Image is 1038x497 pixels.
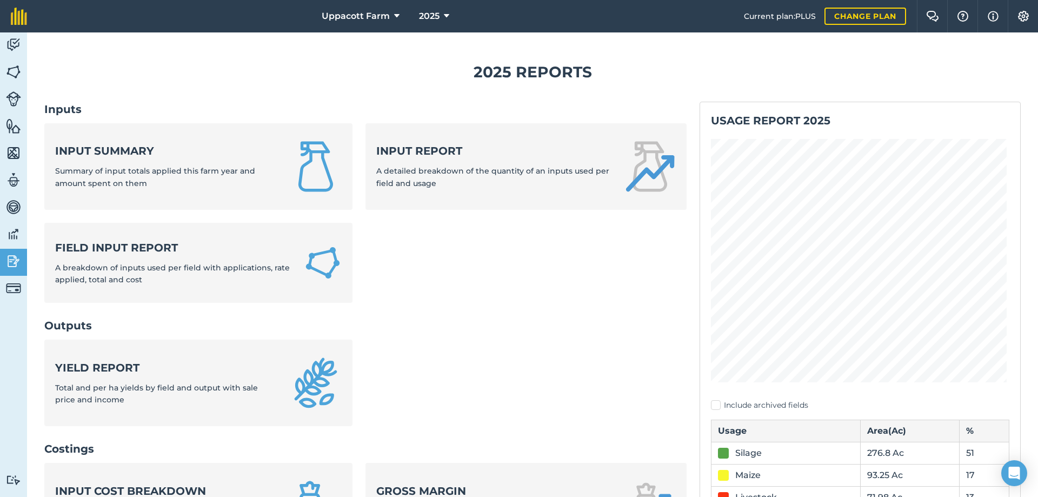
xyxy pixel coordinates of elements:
span: A breakdown of inputs used per field with applications, rate applied, total and cost [55,263,290,284]
span: Total and per ha yields by field and output with sale price and income [55,383,258,405]
img: svg+xml;base64,PD94bWwgdmVyc2lvbj0iMS4wIiBlbmNvZGluZz0idXRmLTgiPz4KPCEtLSBHZW5lcmF0b3I6IEFkb2JlIE... [6,172,21,188]
strong: Field Input Report [55,240,291,255]
span: Current plan : PLUS [744,10,816,22]
td: 93.25 Ac [860,464,960,486]
td: 51 [960,442,1009,464]
h1: 2025 Reports [44,60,1021,84]
img: Field Input Report [304,243,342,283]
img: svg+xml;base64,PHN2ZyB4bWxucz0iaHR0cDovL3d3dy53My5vcmcvMjAwMC9zdmciIHdpZHRoPSIxNyIgaGVpZ2h0PSIxNy... [988,10,999,23]
div: Maize [735,469,761,482]
img: svg+xml;base64,PD94bWwgdmVyc2lvbj0iMS4wIiBlbmNvZGluZz0idXRmLTgiPz4KPCEtLSBHZW5lcmF0b3I6IEFkb2JlIE... [6,37,21,53]
img: svg+xml;base64,PD94bWwgdmVyc2lvbj0iMS4wIiBlbmNvZGluZz0idXRmLTgiPz4KPCEtLSBHZW5lcmF0b3I6IEFkb2JlIE... [6,475,21,485]
th: Usage [711,420,861,442]
th: Area ( Ac ) [860,420,960,442]
img: svg+xml;base64,PHN2ZyB4bWxucz0iaHR0cDovL3d3dy53My5vcmcvMjAwMC9zdmciIHdpZHRoPSI1NiIgaGVpZ2h0PSI2MC... [6,145,21,161]
h2: Usage report 2025 [711,113,1009,128]
img: svg+xml;base64,PD94bWwgdmVyc2lvbj0iMS4wIiBlbmNvZGluZz0idXRmLTgiPz4KPCEtLSBHZW5lcmF0b3I6IEFkb2JlIE... [6,281,21,296]
img: Yield report [290,357,342,409]
span: A detailed breakdown of the quantity of an inputs used per field and usage [376,166,609,188]
strong: Input report [376,143,611,158]
h2: Inputs [44,102,687,117]
a: Input summarySummary of input totals applied this farm year and amount spent on them [44,123,352,210]
label: Include archived fields [711,400,1009,411]
img: fieldmargin Logo [11,8,27,25]
img: Input report [624,141,676,193]
span: Summary of input totals applied this farm year and amount spent on them [55,166,255,188]
img: svg+xml;base64,PD94bWwgdmVyc2lvbj0iMS4wIiBlbmNvZGluZz0idXRmLTgiPz4KPCEtLSBHZW5lcmF0b3I6IEFkb2JlIE... [6,253,21,269]
img: svg+xml;base64,PD94bWwgdmVyc2lvbj0iMS4wIiBlbmNvZGluZz0idXRmLTgiPz4KPCEtLSBHZW5lcmF0b3I6IEFkb2JlIE... [6,226,21,242]
span: 2025 [419,10,440,23]
a: Yield reportTotal and per ha yields by field and output with sale price and income [44,340,352,426]
h2: Outputs [44,318,687,333]
div: Silage [735,447,762,460]
h2: Costings [44,441,687,456]
strong: Input summary [55,143,277,158]
strong: Yield report [55,360,277,375]
div: Open Intercom Messenger [1001,460,1027,486]
img: A cog icon [1017,11,1030,22]
img: svg+xml;base64,PD94bWwgdmVyc2lvbj0iMS4wIiBlbmNvZGluZz0idXRmLTgiPz4KPCEtLSBHZW5lcmF0b3I6IEFkb2JlIE... [6,91,21,107]
td: 17 [960,464,1009,486]
td: 276.8 Ac [860,442,960,464]
th: % [960,420,1009,442]
img: svg+xml;base64,PHN2ZyB4bWxucz0iaHR0cDovL3d3dy53My5vcmcvMjAwMC9zdmciIHdpZHRoPSI1NiIgaGVpZ2h0PSI2MC... [6,64,21,80]
img: A question mark icon [956,11,969,22]
span: Uppacott Farm [322,10,390,23]
a: Field Input ReportA breakdown of inputs used per field with applications, rate applied, total and... [44,223,352,303]
a: Change plan [824,8,906,25]
img: Two speech bubbles overlapping with the left bubble in the forefront [926,11,939,22]
img: Input summary [290,141,342,193]
img: svg+xml;base64,PHN2ZyB4bWxucz0iaHR0cDovL3d3dy53My5vcmcvMjAwMC9zdmciIHdpZHRoPSI1NiIgaGVpZ2h0PSI2MC... [6,118,21,134]
img: svg+xml;base64,PD94bWwgdmVyc2lvbj0iMS4wIiBlbmNvZGluZz0idXRmLTgiPz4KPCEtLSBHZW5lcmF0b3I6IEFkb2JlIE... [6,199,21,215]
a: Input reportA detailed breakdown of the quantity of an inputs used per field and usage [365,123,687,210]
